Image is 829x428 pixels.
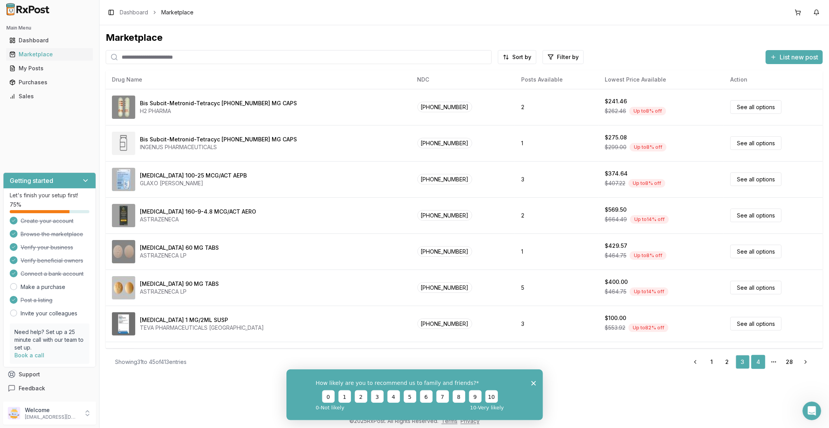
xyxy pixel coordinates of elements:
td: 5 [515,270,599,306]
div: [MEDICAL_DATA] 100-25 MCG/ACT AEPB [140,172,247,179]
a: Dashboard [6,33,93,47]
div: $241.46 [605,97,627,105]
h3: Getting started [10,176,53,185]
img: RxPost Logo [3,3,53,16]
div: Marketplace [106,31,823,44]
div: Dashboard [9,37,90,44]
a: 28 [782,355,796,369]
a: Go to previous page [688,355,703,369]
div: $100.00 [605,314,626,322]
span: 75 % [10,201,21,209]
button: Sort by [498,50,536,64]
a: See all options [730,136,782,150]
td: 2 [515,89,599,125]
span: $464.75 [605,252,627,259]
span: Connect a bank account [21,270,84,278]
a: Invite your colleagues [21,310,77,317]
span: Filter by [557,53,579,61]
span: Create your account [21,217,73,225]
div: Sales [9,92,90,100]
div: Bis Subcit-Metronid-Tetracyc [PHONE_NUMBER] MG CAPS [140,99,297,107]
td: 1 [515,342,599,378]
div: $400.00 [605,278,628,286]
a: See all options [730,209,782,222]
span: Sort by [512,53,531,61]
span: [PHONE_NUMBER] [417,174,472,184]
div: ASTRAZENECA [140,216,256,223]
div: Purchases [9,78,90,86]
div: [MEDICAL_DATA] 90 MG TABS [140,280,219,288]
div: GLAXO [PERSON_NAME] [140,179,247,187]
nav: pagination [688,355,813,369]
th: Action [724,70,823,89]
button: Filter by [543,50,584,64]
h2: Main Menu [6,25,93,31]
span: List new post [780,52,818,62]
div: [MEDICAL_DATA] 60 MG TABS [140,244,219,252]
div: Showing 31 to 45 of 413 entries [115,358,187,366]
div: Up to 14 % off [630,215,669,224]
p: [EMAIL_ADDRESS][DOMAIN_NAME] [25,414,79,420]
td: 1 [515,125,599,161]
nav: breadcrumb [120,9,194,16]
span: Feedback [19,385,45,392]
span: [PHONE_NUMBER] [417,138,472,148]
button: Purchases [3,76,96,89]
button: Dashboard [3,34,96,47]
td: 2 [515,197,599,233]
a: See all options [730,100,782,114]
th: Posts Available [515,70,599,89]
a: Make a purchase [21,283,65,291]
button: Marketplace [3,48,96,61]
span: $664.49 [605,216,627,223]
a: 4 [751,355,765,369]
div: TEVA PHARMACEUTICALS [GEOGRAPHIC_DATA] [140,324,264,332]
a: 3 [736,355,750,369]
span: $464.75 [605,288,627,296]
a: List new post [766,54,823,62]
div: Up to 8 % off [630,143,667,151]
a: See all options [730,317,782,331]
div: $429.57 [605,242,627,250]
div: Up to 8 % off [629,107,666,115]
div: Up to 82 % off [628,324,668,332]
div: Marketplace [9,50,90,58]
a: Terms [442,418,457,424]
span: Verify your business [21,244,73,251]
a: Go to next page [798,355,813,369]
span: Marketplace [161,9,194,16]
div: $374.64 [605,170,628,177]
div: [MEDICAL_DATA] 1 MG/2ML SUSP [140,316,228,324]
span: $407.22 [605,179,625,187]
td: 3 [515,161,599,197]
div: [MEDICAL_DATA] 160-9-4.8 MCG/ACT AERO [140,208,256,216]
th: Lowest Price Available [599,70,724,89]
a: See all options [730,172,782,186]
span: [PHONE_NUMBER] [417,246,472,257]
div: Up to 8 % off [628,179,665,188]
div: $569.50 [605,206,627,214]
p: Let's finish your setup first! [10,191,89,199]
div: $275.08 [605,134,627,141]
a: Dashboard [120,9,148,16]
a: See all options [730,281,782,294]
button: My Posts [3,62,96,75]
span: [PHONE_NUMBER] [417,210,472,221]
span: Verify beneficial owners [21,257,83,264]
iframe: Intercom live chat [803,402,821,420]
div: ASTRAZENECA LP [140,252,219,259]
div: H2 PHARMA [140,107,297,115]
img: Bis Subcit-Metronid-Tetracyc 140-125-125 MG CAPS [112,132,135,155]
